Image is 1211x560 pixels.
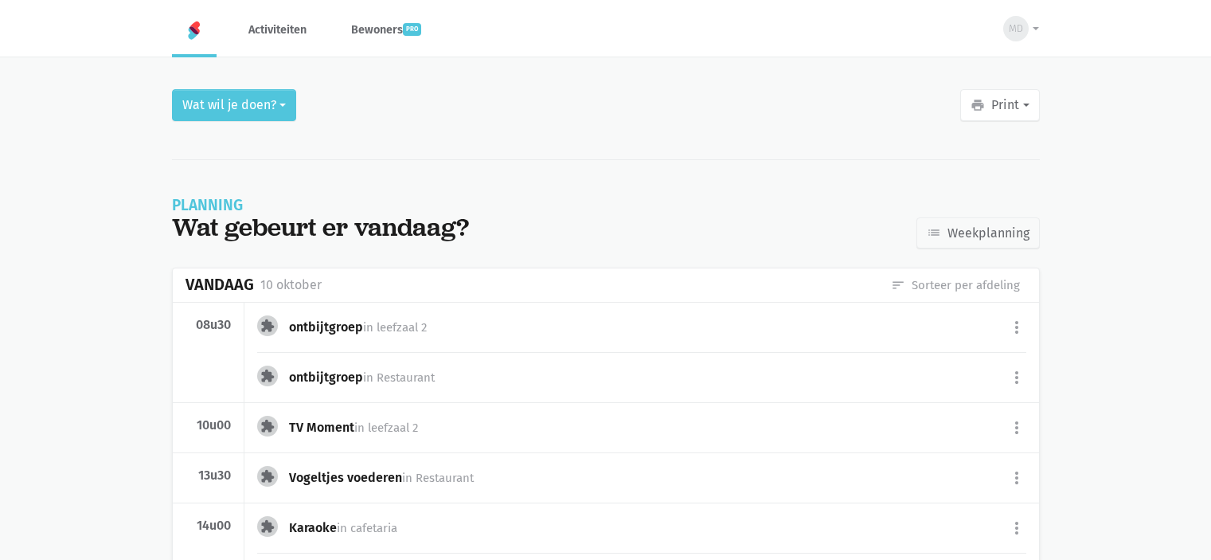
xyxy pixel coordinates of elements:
div: 13u30 [186,468,232,484]
i: extension [260,319,275,333]
div: Vandaag [186,276,254,294]
div: TV Moment [289,419,431,437]
span: MD [1009,21,1023,37]
span: in Restaurant [402,471,474,485]
a: Sorteer per afdeling [891,276,1020,294]
a: Activiteiten [236,3,319,57]
i: extension [260,519,275,534]
i: extension [260,369,275,383]
button: MD [993,10,1039,47]
div: 10 oktober [260,275,322,296]
a: Bewonerspro [338,3,434,57]
div: Vogeltjes voederen [289,469,486,487]
span: in cafetaria [337,521,397,535]
div: ontbijtgroep [289,319,439,336]
i: print [971,98,985,112]
span: in leefzaal 2 [354,421,418,435]
div: Wat gebeurt er vandaag? [172,213,469,242]
div: 14u00 [186,518,232,534]
i: list [927,225,941,240]
button: Print [960,89,1039,121]
i: extension [260,419,275,433]
i: extension [260,469,275,484]
img: Home [185,21,204,40]
span: in Restaurant [363,370,435,385]
div: ontbijtgroep [289,369,447,386]
a: Weekplanning [916,217,1040,249]
button: Wat wil je doen? [172,89,296,121]
div: Karaoke [289,519,410,537]
div: Planning [172,198,469,213]
div: 10u00 [186,417,232,433]
span: pro [403,23,421,36]
div: 08u30 [186,317,232,333]
span: in leefzaal 2 [363,320,427,335]
i: sort [891,278,905,292]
